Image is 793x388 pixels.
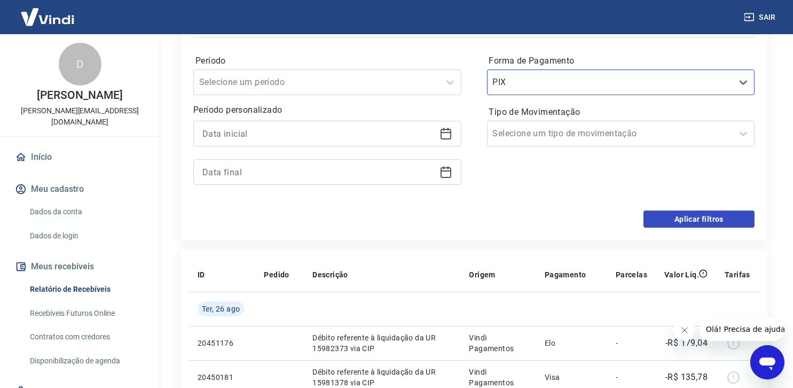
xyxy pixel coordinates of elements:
[469,332,528,354] p: Vindi Pagamentos
[6,7,90,16] span: Olá! Precisa de ajuda?
[545,338,599,348] p: Elo
[643,211,755,228] button: Aplicar filtros
[664,269,699,280] p: Valor Líq.
[469,367,528,388] p: Vindi Pagamentos
[13,145,147,169] a: Início
[9,105,151,128] p: [PERSON_NAME][EMAIL_ADDRESS][DOMAIN_NAME]
[198,338,247,348] p: 20451176
[545,372,599,383] p: Visa
[26,225,147,247] a: Dados de login
[26,350,147,372] a: Disponibilização de agenda
[26,278,147,300] a: Relatório de Recebíveis
[193,104,461,117] p: Período personalizado
[202,164,435,180] input: Data final
[489,106,753,119] label: Tipo de Movimentação
[312,367,452,388] p: Débito referente à liquidação da UR 15981378 via CIP
[59,43,101,86] div: D
[742,7,780,27] button: Sair
[312,269,348,280] p: Descrição
[195,55,459,67] label: Período
[264,269,289,280] p: Pedido
[725,269,750,280] p: Tarifas
[13,177,147,201] button: Meu cadastro
[750,345,784,379] iframe: Botão para abrir a janela de mensagens
[616,372,647,383] p: -
[545,269,586,280] p: Pagamento
[198,372,247,383] p: 20450181
[13,1,82,33] img: Vindi
[616,269,647,280] p: Parcelas
[26,326,147,348] a: Contratos com credores
[26,201,147,223] a: Dados da conta
[312,332,452,354] p: Débito referente à liquidação da UR 15982373 via CIP
[665,337,708,350] p: -R$ 179,04
[616,338,647,348] p: -
[26,302,147,324] a: Recebíveis Futuros Online
[665,371,708,384] p: -R$ 135,78
[700,317,784,341] iframe: Mensagem da empresa
[469,269,496,280] p: Origem
[489,55,753,67] label: Forma de Pagamento
[202,126,435,142] input: Data inicial
[674,320,695,341] iframe: Fechar mensagem
[202,304,240,314] span: Ter, 26 ago
[37,90,122,101] p: [PERSON_NAME]
[198,269,205,280] p: ID
[13,255,147,278] button: Meus recebíveis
